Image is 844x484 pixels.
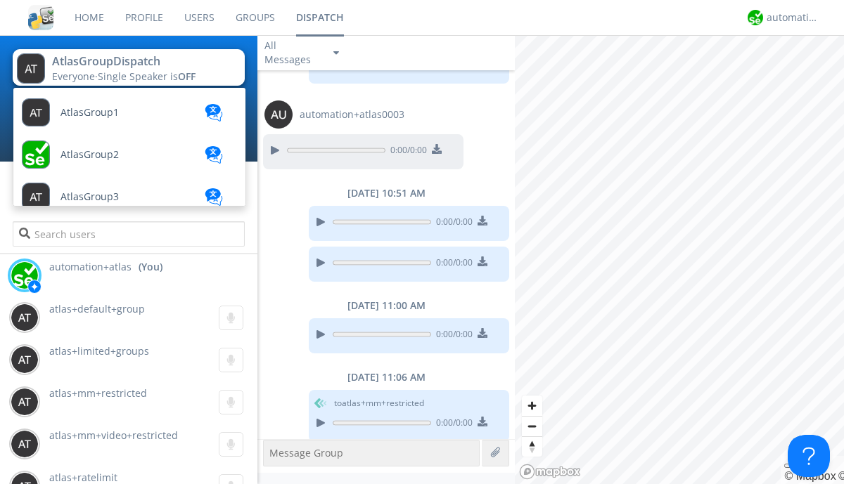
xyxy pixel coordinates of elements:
[60,192,119,202] span: AtlasGroup3
[11,430,39,458] img: 373638.png
[522,416,542,436] button: Zoom out
[522,417,542,436] span: Zoom out
[431,328,473,344] span: 0:00 / 0:00
[28,5,53,30] img: cddb5a64eb264b2086981ab96f4c1ba7
[257,299,515,313] div: [DATE] 11:00 AM
[431,417,473,432] span: 0:00 / 0:00
[49,344,149,358] span: atlas+limited+groups
[522,436,542,457] button: Reset bearing to north
[60,107,119,118] span: AtlasGroup1
[17,53,45,84] img: 373638.png
[264,39,321,67] div: All Messages
[334,397,424,410] span: to atlas+mm+restricted
[203,146,224,164] img: translation-blue.svg
[784,464,795,468] button: Toggle attribution
[257,370,515,384] div: [DATE] 11:06 AM
[203,188,224,206] img: translation-blue.svg
[788,435,830,477] iframe: Toggle Customer Support
[748,10,763,25] img: d2d01cd9b4174d08988066c6d424eccd
[478,328,487,338] img: download media button
[333,51,339,55] img: caret-down-sm.svg
[300,107,404,122] span: automation+atlas0003
[49,429,178,442] span: atlas+mm+video+restricted
[49,260,132,274] span: automation+atlas
[478,417,487,426] img: download media button
[11,261,39,289] img: d2d01cd9b4174d08988066c6d424eccd
[432,144,442,154] img: download media button
[60,150,119,160] span: AtlasGroup2
[139,260,162,274] div: (You)
[767,11,819,25] div: automation+atlas
[264,100,293,129] img: 373638.png
[13,87,246,207] ul: AtlasGroupDispatchEveryone·Single Speaker isOFF
[11,346,39,374] img: 373638.png
[52,70,210,84] div: Everyone ·
[49,471,117,484] span: atlas+ratelimit
[478,256,487,266] img: download media button
[784,470,836,482] a: Mapbox
[13,221,244,247] input: Search users
[49,386,147,400] span: atlas+mm+restricted
[49,302,145,315] span: atlas+default+group
[98,70,196,83] span: Single Speaker is
[178,70,196,83] span: OFF
[478,216,487,225] img: download media button
[519,464,581,480] a: Mapbox logo
[431,256,473,272] span: 0:00 / 0:00
[522,395,542,416] button: Zoom in
[13,49,244,86] button: AtlasGroupDispatchEveryone·Single Speaker isOFF
[431,216,473,231] span: 0:00 / 0:00
[385,144,427,159] span: 0:00 / 0:00
[11,388,39,416] img: 373638.png
[203,104,224,122] img: translation-blue.svg
[52,53,210,70] div: AtlasGroupDispatch
[257,186,515,200] div: [DATE] 10:51 AM
[11,303,39,332] img: 373638.png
